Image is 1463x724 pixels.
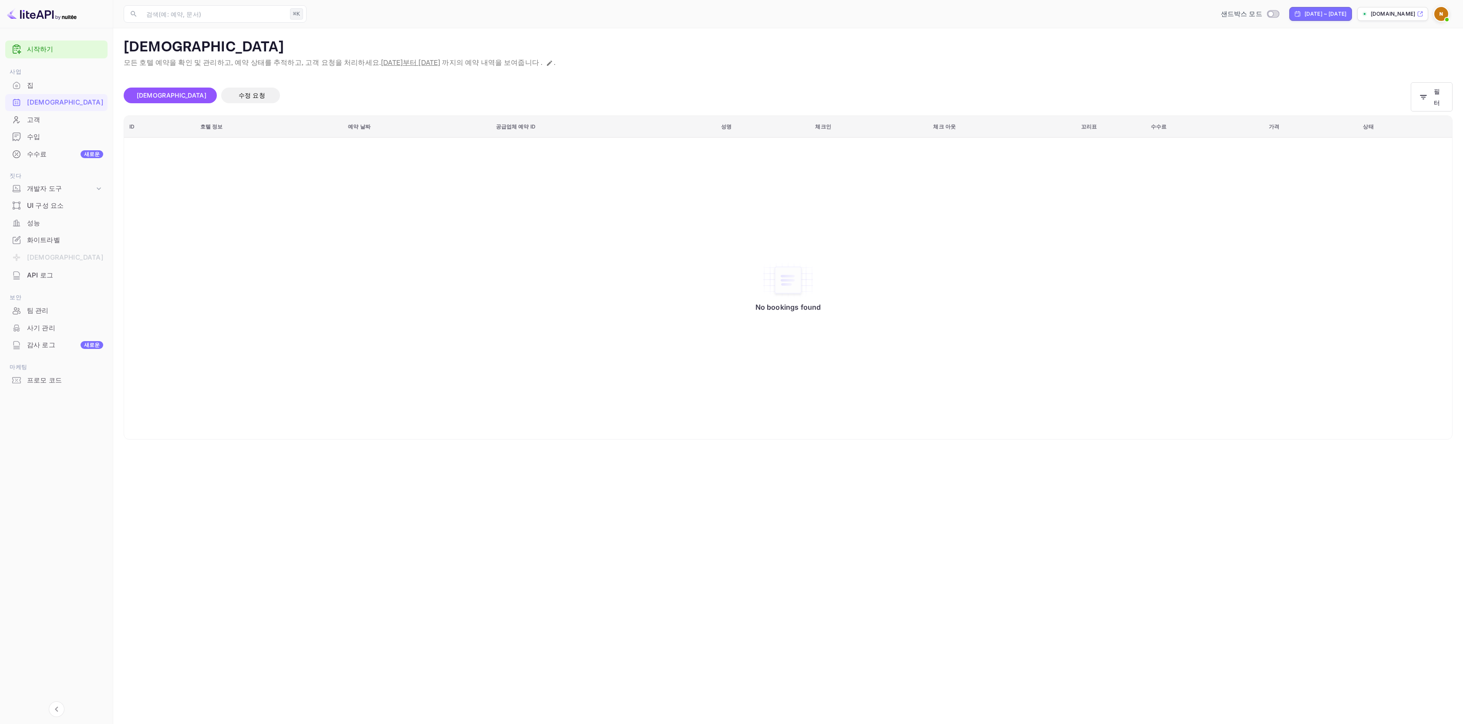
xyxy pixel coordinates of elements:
font: 가격 [1269,123,1279,130]
button: 날짜 범위 변경 [545,59,554,68]
font: 까지의 예약 내역을 보여줍니다 . [442,58,543,68]
font: 수입 [27,132,40,141]
font: [DOMAIN_NAME] [1371,10,1415,17]
a: 수수료새로운 [5,146,108,162]
font: 짓다 [10,172,21,179]
font: UI 구성 요소 [27,201,64,210]
font: ⌘K [293,10,300,17]
div: 감사 로그새로운 [5,337,108,354]
div: 프로덕션 모드로 전환 [1217,9,1282,19]
font: 개발자 도구 [27,184,62,193]
div: [DEMOGRAPHIC_DATA] [5,94,108,111]
a: 시작하기 [27,44,103,54]
div: API 로그 [5,267,108,284]
font: [DEMOGRAPHIC_DATA] [27,98,104,106]
font: 집 [27,81,34,89]
font: 시작하기 [27,45,54,53]
div: 성능 [5,215,108,232]
a: API 로그 [5,267,108,283]
font: 사업 [10,68,21,75]
font: 샌드박스 모드 [1221,10,1262,18]
font: 프로모 코드 [27,376,62,384]
font: 화이트라벨 [27,236,60,244]
a: 팀 관리 [5,302,108,318]
button: 탐색 축소 [49,701,64,717]
img: LiteAPI 로고 [7,7,77,21]
font: 체크 아웃 [933,123,956,130]
p: No bookings found [755,303,821,311]
font: . [554,58,556,68]
div: 수수료새로운 [5,146,108,163]
font: 성명 [721,123,731,130]
div: 프로모 코드 [5,372,108,389]
font: 수정 요청 [239,91,266,99]
a: 사기 관리 [5,320,108,336]
font: 수수료 [1151,123,1166,130]
font: 체크인 [815,123,831,130]
font: 보안 [10,294,21,301]
font: ID [129,123,135,130]
img: No bookings found [762,262,814,298]
font: [DEMOGRAPHIC_DATA] [137,91,206,99]
font: 예약 날짜 [348,123,371,130]
font: 성능 [27,219,40,227]
a: 프로모 코드 [5,372,108,388]
a: 화이트라벨 [5,232,108,248]
font: 모든 호텔 예약을 확인 및 관리하고, 예약 상태를 추적하고, 고객 요청을 처리하세요. [124,58,381,68]
a: UI 구성 요소 [5,197,108,213]
font: 필터 [1434,88,1440,106]
div: 시작하기 [5,41,108,58]
div: 개발자 도구 [5,181,108,196]
font: 고객 [27,115,40,124]
div: 화이트라벨 [5,232,108,249]
a: 감사 로그새로운 [5,337,108,353]
font: 감사 로그 [27,341,55,349]
font: 사기 관리 [27,324,55,332]
a: 고객 [5,112,108,128]
div: 집 [5,77,108,94]
font: 팀 관리 [27,306,49,315]
div: UI 구성 요소 [5,197,108,214]
table: 예약 테이블 [124,116,1452,440]
div: 계정 설정 탭 [124,88,1411,103]
div: 팀 관리 [5,302,108,319]
font: 새로운 [84,151,100,157]
font: 수수료 [27,150,47,158]
font: [DATE]부터 [DATE] [381,58,440,68]
font: 꼬리표 [1081,123,1097,130]
font: [DATE] ~ [DATE] [1305,10,1346,17]
font: 공급업체 예약 ID [496,123,536,130]
a: [DEMOGRAPHIC_DATA] [5,94,108,110]
input: 검색(예: 예약, 문서) [141,5,287,23]
a: 집 [5,77,108,93]
font: 호텔 정보 [200,123,223,130]
font: [DEMOGRAPHIC_DATA] [124,38,284,57]
button: 필터 [1411,82,1453,112]
div: 사기 관리 [5,320,108,337]
font: 마케팅 [10,363,27,370]
font: 상태 [1363,123,1373,130]
font: API 로그 [27,271,53,279]
a: 성능 [5,215,108,231]
a: 수입 [5,129,108,145]
font: 새로운 [84,342,100,348]
img: 노마드킥 [1434,7,1448,21]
